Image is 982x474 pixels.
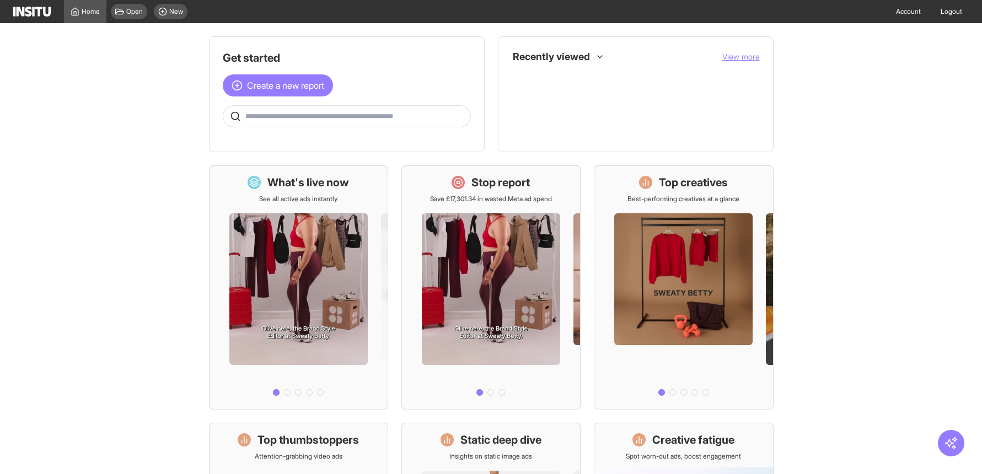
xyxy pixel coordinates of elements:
[223,74,333,96] button: Create a new report
[430,195,552,203] p: Save £17,301.34 in wasted Meta ad spend
[247,79,324,92] span: Create a new report
[13,7,51,17] img: Logo
[257,432,359,448] h1: Top thumbstoppers
[82,7,100,16] span: Home
[722,52,760,61] span: View more
[594,165,773,410] a: Top creativesBest-performing creatives at a glance
[401,165,581,410] a: Stop reportSave £17,301.34 in wasted Meta ad spend
[659,175,728,190] h1: Top creatives
[169,7,183,16] span: New
[126,7,143,16] span: Open
[627,195,739,203] p: Best-performing creatives at a glance
[267,175,349,190] h1: What's live now
[259,195,337,203] p: See all active ads instantly
[449,452,532,461] p: Insights on static image ads
[722,51,760,62] button: View more
[471,175,530,190] h1: Stop report
[209,165,388,410] a: What's live nowSee all active ads instantly
[223,50,471,66] h1: Get started
[460,432,541,448] h1: Static deep dive
[255,452,342,461] p: Attention-grabbing video ads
